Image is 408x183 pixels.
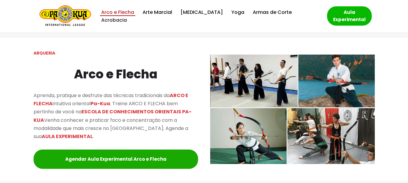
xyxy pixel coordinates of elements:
strong: ARQUERIA [34,50,55,56]
h2: Arco e Flecha [34,65,198,84]
a: Yoga [231,8,244,16]
a: Aula Experimental [327,6,372,26]
a: [MEDICAL_DATA] [181,8,223,16]
mark: ESCOLA DE CONHECIMENTOS ORIENTAIS PA-KUA [34,108,191,123]
img: Pa-Kua arco e flecha [210,55,375,164]
a: Escola de Conhecimentos Orientais Pa-Kua Uma escola para toda família [37,5,91,27]
a: Agendar Aula Experimental Arco e Flecha [34,150,198,169]
a: Acrobacia [101,16,127,24]
div: Menu primário [100,8,318,24]
p: Aprenda, pratique e desfrute das técnicas tradicionais da intuitiva oriental . Treine ARCO E FLEC... [34,91,198,140]
a: Arte Marcial [143,8,172,16]
a: Armas de Corte [253,8,292,16]
a: Arco e Flecha [101,8,134,16]
mark: AULA EXPERIMENTAL [42,133,93,140]
mark: Pa-Kua [91,100,110,107]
